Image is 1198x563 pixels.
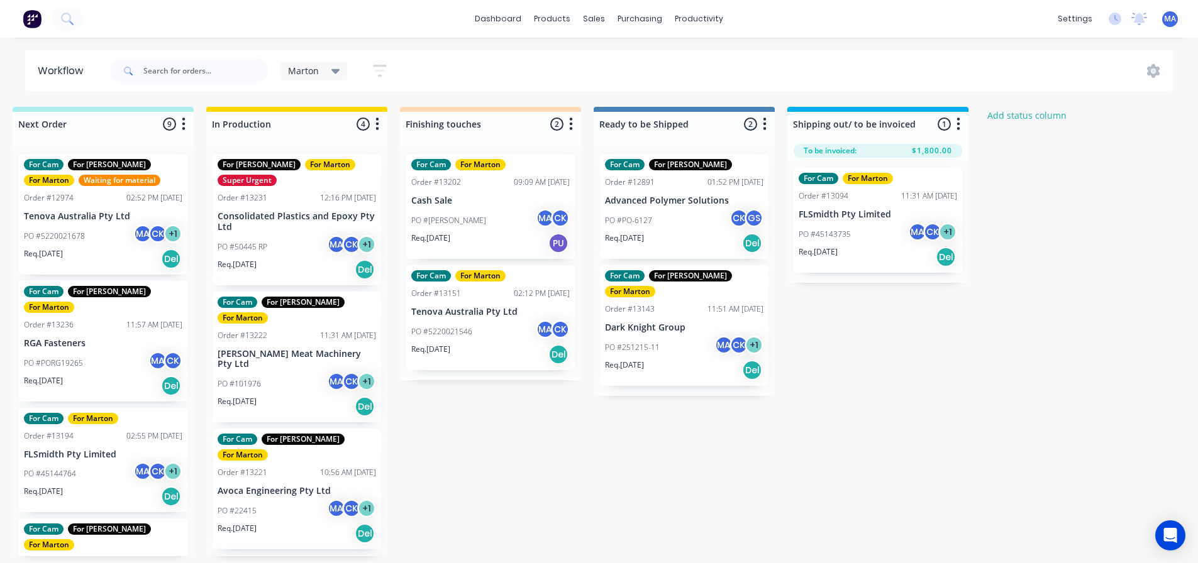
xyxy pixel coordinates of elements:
p: FLSmidth Pty Limited [24,449,182,460]
div: MA [536,209,555,227]
p: Tenova Australia Pty Ltd [24,211,182,222]
p: PO #101976 [218,378,261,390]
p: RGA Fasteners [24,338,182,349]
div: productivity [668,9,729,28]
div: 01:52 PM [DATE] [707,177,763,188]
div: For [PERSON_NAME] [218,159,301,170]
div: Del [936,247,956,267]
div: Del [742,233,762,253]
div: For [PERSON_NAME] [68,159,151,170]
div: 02:52 PM [DATE] [126,192,182,204]
div: Waiting for material [79,175,160,186]
p: Avoca Engineering Pty Ltd [218,486,376,496]
div: 11:31 AM [DATE] [901,190,957,202]
p: PO #5220021546 [411,326,472,337]
div: For CamFor MartonOrder #1309411:31 AM [DATE]FLSmidth Pty LimitedPO #45143735MACK+1Req.[DATE]Del [794,168,962,273]
div: Del [742,360,762,380]
div: MA [536,320,555,339]
div: For Marton [218,449,268,461]
div: Del [548,344,568,364]
div: For [PERSON_NAME]For MartonSuper UrgentOrder #1323112:16 PM [DATE]Consolidated Plastics and Epoxy... [213,154,381,285]
div: CK [551,209,570,227]
div: For Cam [24,286,64,297]
span: MA [1164,13,1176,25]
div: 11:31 AM [DATE] [320,330,376,341]
div: MA [714,336,733,354]
p: PO #[PERSON_NAME] [411,215,486,226]
div: For [PERSON_NAME] [262,434,345,445]
div: Order #13231 [218,192,267,204]
span: Marton [288,64,319,77]
div: For Cam [605,159,645,170]
p: Req. [DATE] [411,232,450,244]
p: Cash Sale [411,195,570,206]
div: CK [551,320,570,339]
div: settings [1051,9,1099,28]
div: CK [148,224,167,243]
div: Del [161,249,181,269]
div: PU [548,233,568,253]
div: For CamFor [PERSON_NAME]For MartonOrder #1323611:57 AM [DATE]RGA FastenersPO #PORG19265MACKReq.[D... [19,281,187,402]
div: CK [164,351,182,370]
p: PO #PORG19265 [24,358,83,369]
div: For Marton [24,302,74,313]
div: MA [133,224,152,243]
div: For Cam [24,413,64,424]
div: + 1 [164,224,182,243]
div: 10:56 AM [DATE] [320,467,376,478]
div: For Marton [305,159,355,170]
div: Order #13221 [218,467,267,478]
div: For CamFor [PERSON_NAME]For MartonWaiting for materialOrder #1297402:52 PM [DATE]Tenova Australia... [19,154,187,275]
p: Req. [DATE] [24,248,63,260]
div: MA [327,499,346,518]
div: For Cam [799,173,838,184]
p: Req. [DATE] [799,246,838,258]
div: MA [327,372,346,391]
p: Req. [DATE] [218,259,257,270]
p: PO #45143735 [799,229,851,240]
button: Add status column [981,107,1073,124]
div: CK [342,499,361,518]
p: Req. [DATE] [605,359,644,371]
p: Req. [DATE] [24,486,63,497]
div: Order #13151 [411,288,461,299]
p: PO #50445 RP [218,241,267,253]
p: FLSmidth Pty Limited [799,209,957,220]
p: [PERSON_NAME] Meat Machinery Pty Ltd [218,349,376,370]
p: PO #22415 [218,505,257,517]
div: For [PERSON_NAME] [649,270,732,281]
p: PO #5220021678 [24,231,85,242]
p: PO #45144764 [24,468,76,479]
div: GS [745,209,763,227]
div: Order #13194 [24,430,74,442]
div: For CamFor [PERSON_NAME]For MartonOrder #1322110:56 AM [DATE]Avoca Engineering Pty LtdPO #22415MA... [213,429,381,549]
div: For Marton [24,175,74,186]
div: For Marton [24,539,74,550]
div: 11:51 AM [DATE] [707,303,763,315]
p: Req. [DATE] [411,344,450,355]
p: Tenova Australia Pty Ltd [411,307,570,317]
div: Del [161,376,181,396]
div: products [528,9,577,28]
span: To be invoiced: [804,145,857,156]
div: For CamFor MartonOrder #1319402:55 PM [DATE]FLSmidth Pty LimitedPO #45144764MACK+1Req.[DATE]Del [19,408,187,513]
div: sales [577,9,611,28]
p: Dark Knight Group [605,322,763,333]
div: For CamFor [PERSON_NAME]For MartonOrder #1322211:31 AM [DATE][PERSON_NAME] Meat Machinery Pty Ltd... [213,292,381,423]
div: For Cam [218,434,257,445]
div: For Cam [605,270,645,281]
div: For CamFor [PERSON_NAME]Order #1289101:52 PM [DATE]Advanced Polymer SolutionsPO #PO-6127CKGSReq.[... [600,154,768,259]
div: For Marton [68,413,118,424]
div: Super Urgent [218,175,277,186]
div: For Marton [605,286,655,297]
div: purchasing [611,9,668,28]
div: Order #12974 [24,192,74,204]
div: Order #12891 [605,177,655,188]
div: For Marton [455,270,506,281]
div: For [PERSON_NAME] [68,286,151,297]
div: For Cam [411,159,451,170]
div: Del [161,486,181,506]
div: + 1 [938,222,957,241]
div: Order #13222 [218,330,267,341]
div: For Marton [455,159,506,170]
